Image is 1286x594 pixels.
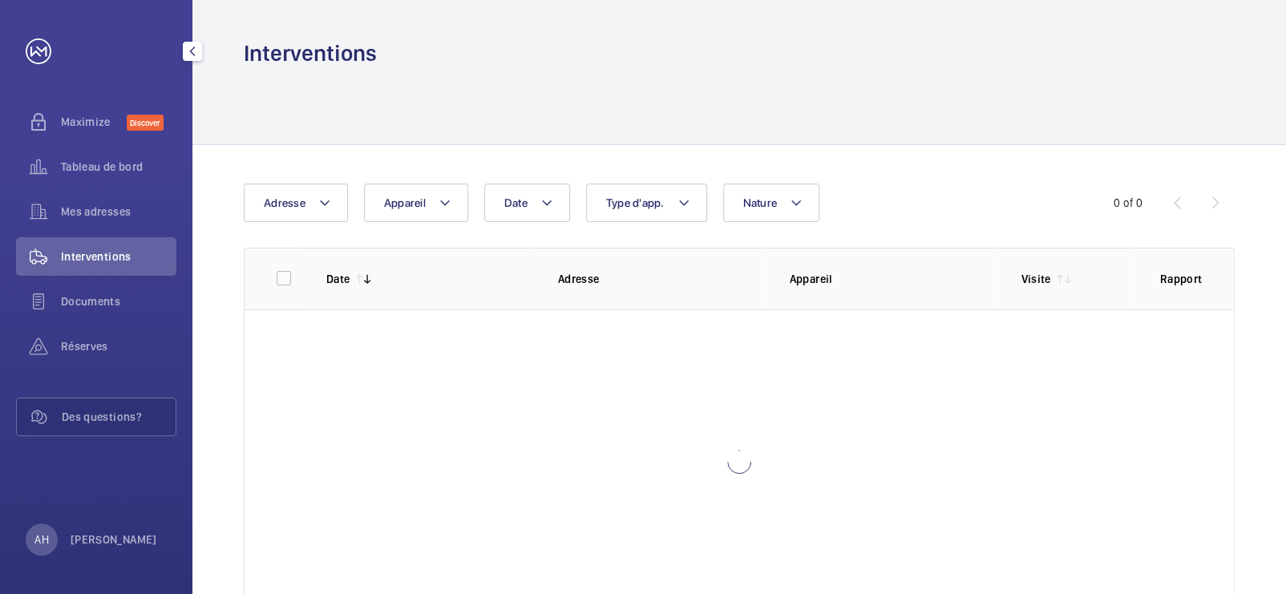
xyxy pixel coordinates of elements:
span: Discover [127,115,164,131]
p: [PERSON_NAME] [71,531,157,548]
span: Des questions? [62,409,176,425]
span: Nature [743,196,778,209]
button: Type d'app. [586,184,707,222]
span: Réserves [61,338,176,354]
p: Adresse [558,271,764,287]
span: Maximize [61,114,127,130]
p: AH [34,531,48,548]
span: Adresse [264,196,305,209]
span: Tableau de bord [61,159,176,175]
span: Date [504,196,528,209]
div: 0 of 0 [1114,195,1142,211]
button: Adresse [244,184,348,222]
button: Nature [723,184,820,222]
span: Documents [61,293,176,309]
p: Appareil [790,271,996,287]
span: Mes adresses [61,204,176,220]
button: Appareil [364,184,468,222]
span: Type d'app. [606,196,665,209]
span: Interventions [61,249,176,265]
p: Visite [1021,271,1050,287]
h1: Interventions [244,38,377,68]
span: Appareil [384,196,426,209]
p: Date [326,271,350,287]
button: Date [484,184,570,222]
p: Rapport [1160,271,1202,287]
